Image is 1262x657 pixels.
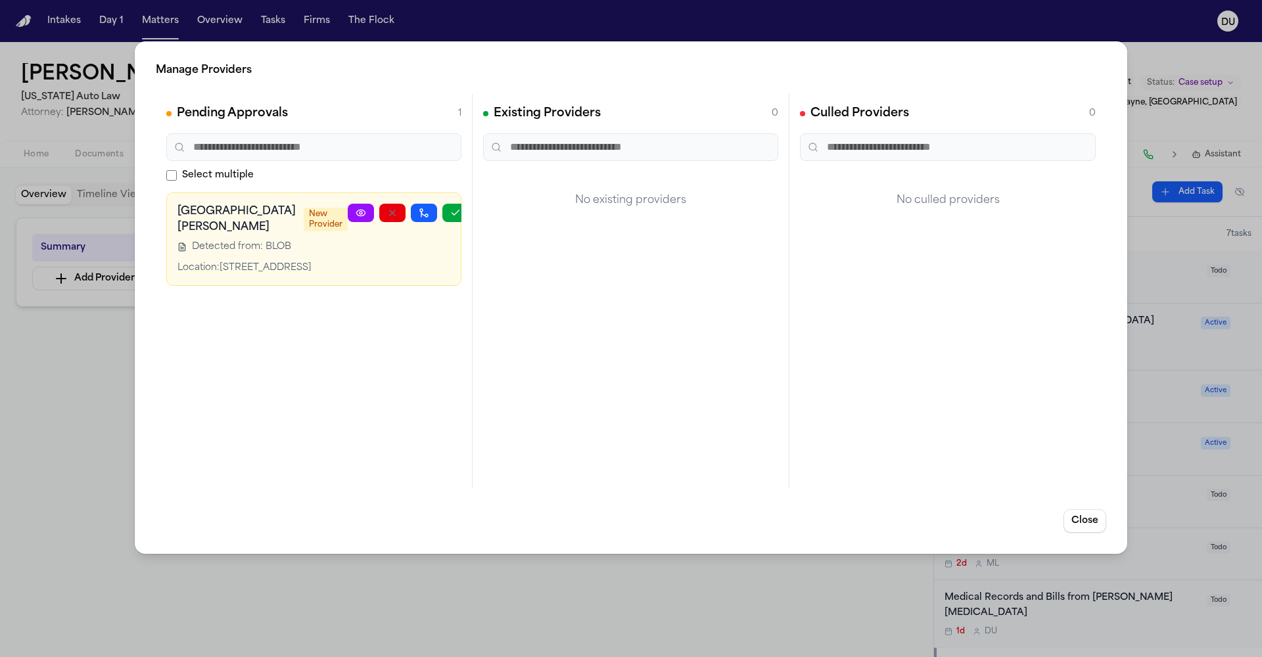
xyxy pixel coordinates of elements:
[177,104,288,123] h2: Pending Approvals
[348,204,374,222] a: View Provider
[166,170,177,181] input: Select multiple
[810,104,909,123] h2: Culled Providers
[1089,107,1096,120] span: 0
[411,204,437,222] button: Merge
[442,204,469,222] button: Approve
[800,171,1096,229] div: No culled providers
[182,169,254,182] span: Select multiple
[177,204,296,235] h3: [GEOGRAPHIC_DATA][PERSON_NAME]
[304,208,348,231] span: New Provider
[379,204,406,222] button: Reject
[458,107,461,120] span: 1
[494,104,601,123] h2: Existing Providers
[772,107,778,120] span: 0
[1063,509,1106,533] button: Close
[192,240,291,254] span: Detected from: BLOB
[156,62,1106,78] h2: Manage Providers
[483,171,778,229] div: No existing providers
[177,261,348,275] div: Location: [STREET_ADDRESS]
